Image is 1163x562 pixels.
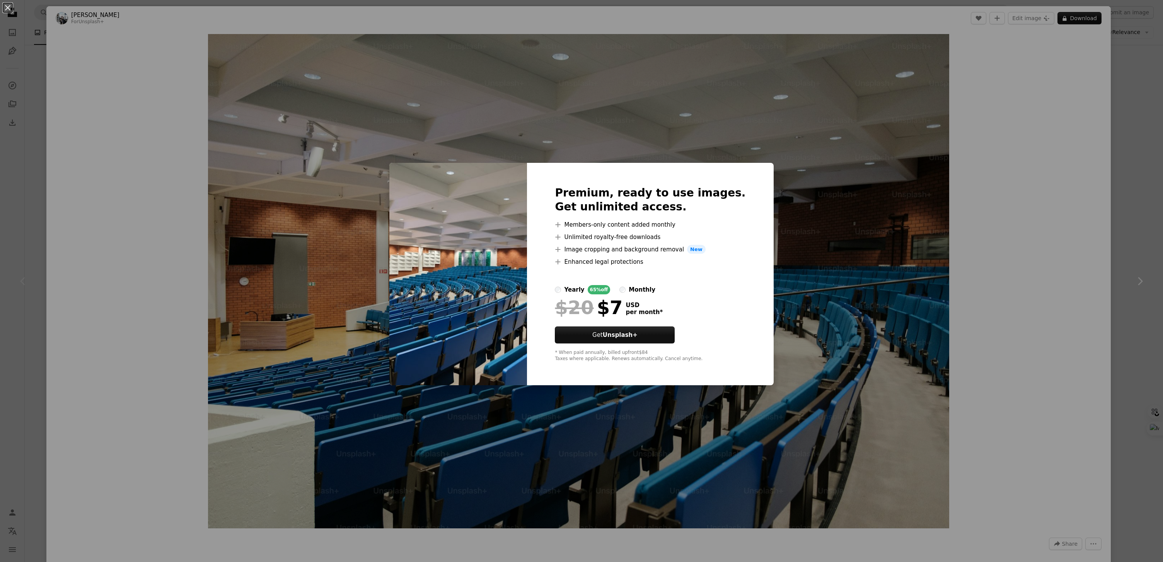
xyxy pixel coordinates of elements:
[626,309,663,316] span: per month *
[389,163,527,386] img: premium_photo-1680807988328-7ba28ad24d9f
[555,245,745,254] li: Image cropping and background removal
[555,287,561,293] input: yearly65%off
[555,350,745,362] div: * When paid annually, billed upfront $84 Taxes where applicable. Renews automatically. Cancel any...
[603,331,638,338] strong: Unsplash+
[555,232,745,242] li: Unlimited royalty-free downloads
[555,297,622,318] div: $7
[555,326,675,343] button: GetUnsplash+
[619,287,626,293] input: monthly
[555,297,593,318] span: $20
[626,302,663,309] span: USD
[564,285,584,294] div: yearly
[555,220,745,229] li: Members-only content added monthly
[629,285,655,294] div: monthly
[555,257,745,266] li: Enhanced legal protections
[555,186,745,214] h2: Premium, ready to use images. Get unlimited access.
[687,245,706,254] span: New
[588,285,610,294] div: 65% off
